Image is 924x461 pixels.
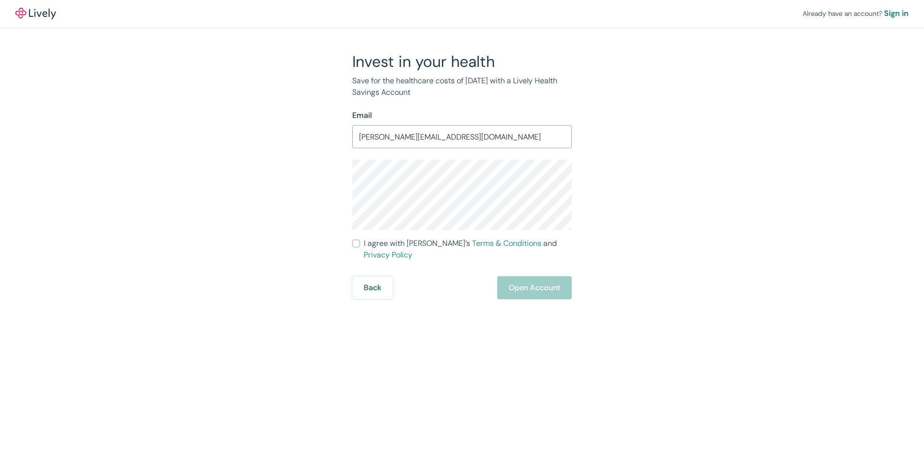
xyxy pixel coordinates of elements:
span: I agree with [PERSON_NAME]’s and [364,238,572,261]
a: Terms & Conditions [472,238,541,248]
a: LivelyLively [15,8,56,19]
div: Already have an account? [803,8,909,19]
h2: Invest in your health [352,52,572,71]
button: Back [352,276,393,299]
label: Email [352,110,372,121]
p: Save for the healthcare costs of [DATE] with a Lively Health Savings Account [352,75,572,98]
img: Lively [15,8,56,19]
a: Privacy Policy [364,250,412,260]
a: Sign in [884,8,909,19]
